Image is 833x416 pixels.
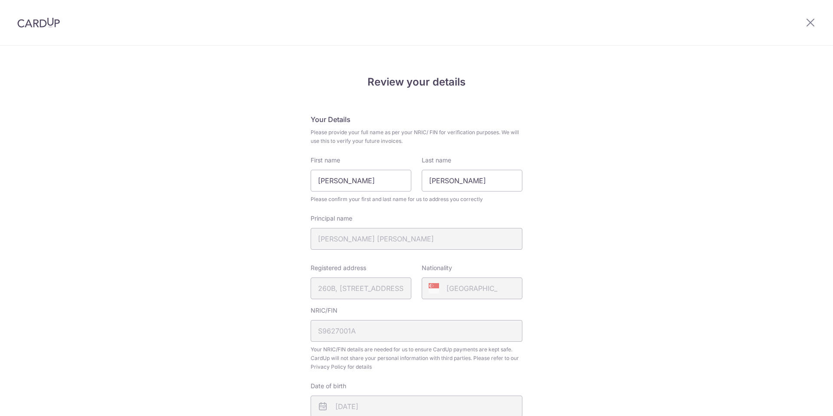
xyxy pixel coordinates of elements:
[311,264,366,272] label: Registered address
[311,156,340,165] label: First name
[311,74,522,90] h4: Review your details
[311,170,411,191] input: First Name
[311,114,522,125] h5: Your Details
[311,306,338,315] label: NRIC/FIN
[311,214,352,223] label: Principal name
[311,195,522,204] span: Please confirm your first and last name for us to address you correctly
[422,156,451,165] label: Last name
[311,382,346,390] label: Date of birth
[311,345,522,371] span: Your NRIC/FIN details are needed for us to ensure CardUp payments are kept safe. CardUp will not ...
[422,170,522,191] input: Last name
[311,128,522,145] span: Please provide your full name as per your NRIC/ FIN for verification purposes. We will use this t...
[422,264,452,272] label: Nationality
[17,17,60,28] img: CardUp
